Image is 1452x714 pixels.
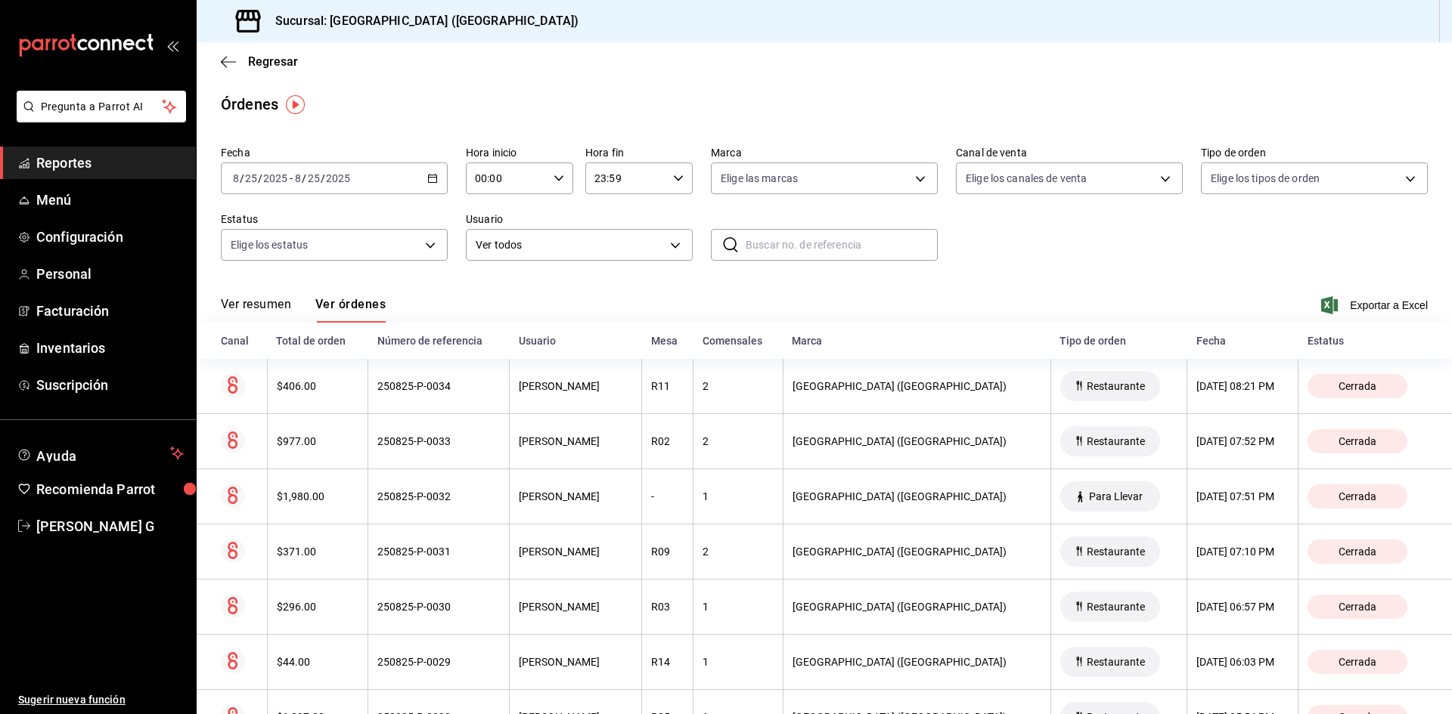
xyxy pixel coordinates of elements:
[36,444,164,462] span: Ayuda
[1333,435,1382,447] span: Cerrada
[277,656,358,668] div: $44.00
[703,335,774,347] div: Comensales
[1081,656,1151,668] span: Restaurante
[221,297,386,323] div: navigation tabs
[36,264,184,284] span: Personal
[651,601,684,613] div: R03
[1196,656,1289,668] div: [DATE] 06:03 PM
[294,172,302,184] input: --
[1196,546,1289,558] div: [DATE] 07:10 PM
[703,380,773,392] div: 2
[1081,435,1151,447] span: Restaurante
[793,435,1041,447] div: [GEOGRAPHIC_DATA] ([GEOGRAPHIC_DATA])
[36,190,184,210] span: Menú
[307,172,321,184] input: --
[1308,335,1428,347] div: Estatus
[166,39,178,51] button: open_drawer_menu
[221,93,278,116] div: Órdenes
[377,490,500,502] div: 250825-P-0032
[519,656,632,668] div: [PERSON_NAME]
[519,601,632,613] div: [PERSON_NAME]
[1081,601,1151,613] span: Restaurante
[377,546,500,558] div: 250825-P-0031
[585,147,693,158] label: Hora fin
[231,237,308,252] span: Elige los estatus
[277,435,358,447] div: $977.00
[1324,296,1428,314] button: Exportar a Excel
[1333,490,1382,502] span: Cerrada
[377,435,500,447] div: 250825-P-0033
[793,380,1041,392] div: [GEOGRAPHIC_DATA] ([GEOGRAPHIC_DATA])
[1211,171,1320,186] span: Elige los tipos de orden
[703,656,773,668] div: 1
[651,335,684,347] div: Mesa
[1201,147,1428,158] label: Tipo de orden
[18,692,184,708] span: Sugerir nueva función
[286,95,305,114] img: Tooltip marker
[263,12,579,30] h3: Sucursal: [GEOGRAPHIC_DATA] ([GEOGRAPHIC_DATA])
[703,490,773,502] div: 1
[966,171,1087,186] span: Elige los canales de venta
[651,546,684,558] div: R09
[232,172,240,184] input: --
[277,490,358,502] div: $1,980.00
[746,230,938,260] input: Buscar no. de referencia
[248,54,298,69] span: Regresar
[651,380,684,392] div: R11
[258,172,262,184] span: /
[793,601,1041,613] div: [GEOGRAPHIC_DATA] ([GEOGRAPHIC_DATA])
[277,546,358,558] div: $371.00
[41,99,163,115] span: Pregunta a Parrot AI
[793,656,1041,668] div: [GEOGRAPHIC_DATA] ([GEOGRAPHIC_DATA])
[793,490,1041,502] div: [GEOGRAPHIC_DATA] ([GEOGRAPHIC_DATA])
[221,147,448,158] label: Fecha
[36,479,184,499] span: Recomienda Parrot
[1196,490,1289,502] div: [DATE] 07:51 PM
[466,147,573,158] label: Hora inicio
[476,237,665,253] span: Ver todos
[11,110,186,125] a: Pregunta a Parrot AI
[651,656,684,668] div: R14
[1196,601,1289,613] div: [DATE] 06:57 PM
[703,435,773,447] div: 2
[221,214,448,224] label: Estatus
[262,172,288,184] input: ----
[519,490,632,502] div: [PERSON_NAME]
[1196,335,1289,347] div: Fecha
[36,516,184,536] span: [PERSON_NAME] G
[36,227,184,247] span: Configuración
[325,172,351,184] input: ----
[377,380,500,392] div: 250825-P-0034
[519,335,633,347] div: Usuario
[377,656,500,668] div: 250825-P-0029
[377,335,501,347] div: Número de referencia
[240,172,244,184] span: /
[221,297,291,323] button: Ver resumen
[703,601,773,613] div: 1
[244,172,258,184] input: --
[36,375,184,395] span: Suscripción
[519,380,632,392] div: [PERSON_NAME]
[277,601,358,613] div: $296.00
[956,147,1183,158] label: Canal de venta
[17,91,186,122] button: Pregunta a Parrot AI
[651,435,684,447] div: R02
[290,172,293,184] span: -
[519,546,632,558] div: [PERSON_NAME]
[1060,335,1178,347] div: Tipo de orden
[221,54,298,69] button: Regresar
[1333,601,1382,613] span: Cerrada
[651,490,684,502] div: -
[703,546,773,558] div: 2
[721,171,798,186] span: Elige las marcas
[315,297,386,323] button: Ver órdenes
[1081,380,1151,392] span: Restaurante
[277,380,358,392] div: $406.00
[1196,380,1289,392] div: [DATE] 08:21 PM
[793,546,1041,558] div: [GEOGRAPHIC_DATA] ([GEOGRAPHIC_DATA])
[302,172,306,184] span: /
[1196,435,1289,447] div: [DATE] 07:52 PM
[519,435,632,447] div: [PERSON_NAME]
